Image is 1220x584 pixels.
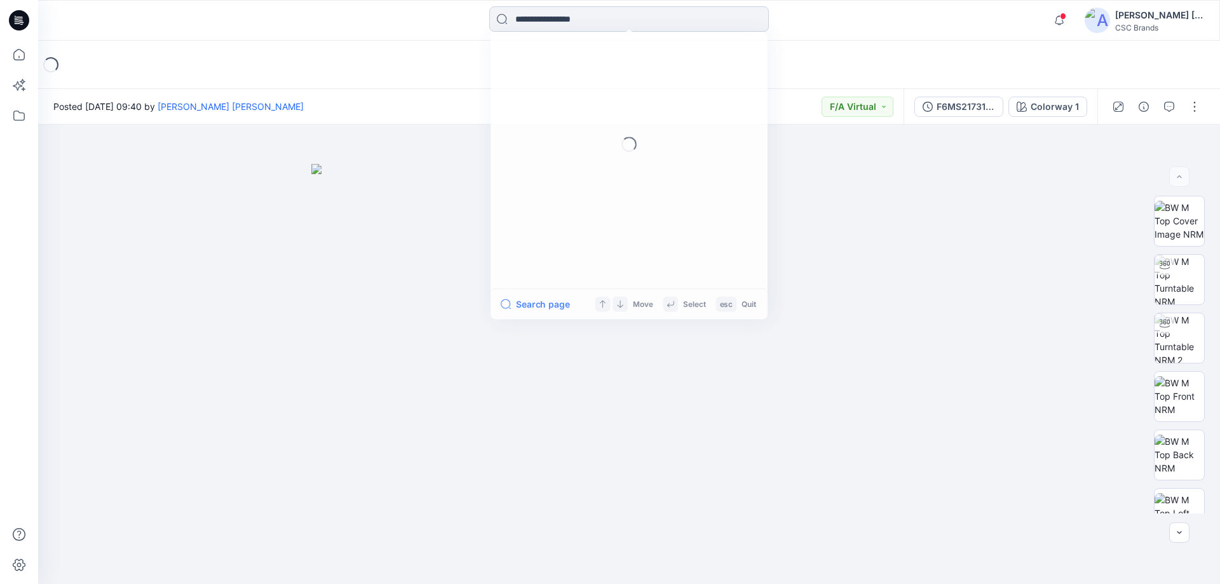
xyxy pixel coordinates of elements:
p: Move [633,297,653,310]
p: Quit [742,297,756,310]
div: Colorway 1 [1031,100,1079,114]
span: Posted [DATE] 09:40 by [53,100,304,113]
button: F6MS217311_F26_GLACT_VFA [914,97,1003,117]
img: BW M Top Left NRM [1155,493,1204,533]
img: BW M Top Turntable NRM [1155,255,1204,304]
div: F6MS217311_F26_GLACT_VFA [937,100,995,114]
div: CSC Brands [1115,23,1204,32]
button: Search page [501,297,570,312]
img: BW M Top Turntable NRM 2 [1155,313,1204,363]
p: Select [683,297,706,310]
div: [PERSON_NAME] [PERSON_NAME] [1115,8,1204,23]
img: BW M Top Front NRM [1155,376,1204,416]
img: BW M Top Back NRM [1155,435,1204,475]
p: esc [720,297,733,310]
button: Details [1134,97,1154,117]
a: [PERSON_NAME] [PERSON_NAME] [158,101,304,112]
img: avatar [1085,8,1110,33]
img: BW M Top Cover Image NRM [1155,201,1204,241]
button: Colorway 1 [1008,97,1087,117]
